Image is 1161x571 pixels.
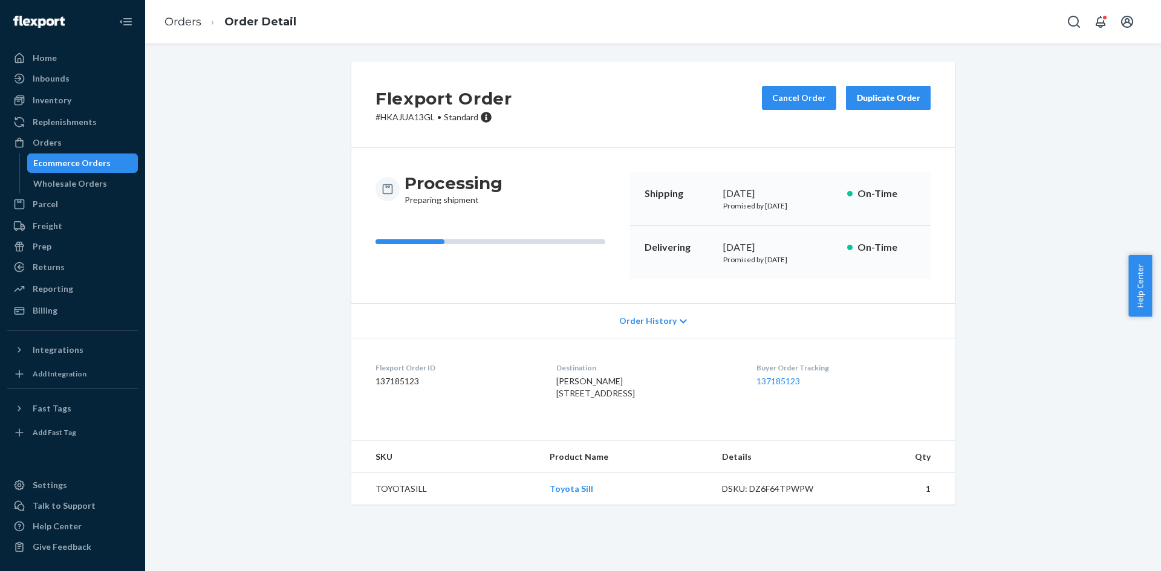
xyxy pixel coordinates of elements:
div: Ecommerce Orders [33,157,111,169]
div: [DATE] [723,187,837,201]
dt: Destination [556,363,737,373]
button: Open account menu [1115,10,1139,34]
h3: Processing [405,172,502,194]
div: Duplicate Order [856,92,920,104]
div: Orders [33,137,62,149]
a: Toyota Sill [550,483,593,494]
td: 1 [845,473,955,505]
a: Add Integration [7,364,138,384]
button: Cancel Order [762,86,836,110]
th: Qty [845,441,955,473]
a: Settings [7,476,138,495]
a: Parcel [7,195,138,214]
div: Preparing shipment [405,172,502,206]
div: Billing [33,305,57,317]
img: Flexport logo [13,16,65,28]
div: Add Fast Tag [33,427,76,437]
h2: Flexport Order [376,86,512,111]
a: Orders [164,15,201,28]
a: 137185123 [756,376,800,386]
p: Shipping [645,187,714,201]
a: Wholesale Orders [27,174,138,193]
p: Promised by [DATE] [723,201,837,211]
dd: 137185123 [376,375,537,387]
div: Talk to Support [33,500,96,512]
span: • [437,112,441,122]
div: DSKU: DZ6F64TPWPW [722,483,836,495]
td: TOYOTASILL [351,473,540,505]
button: Close Navigation [114,10,138,34]
a: Reporting [7,279,138,298]
th: Details [712,441,845,473]
span: Order History [619,315,677,327]
div: Add Integration [33,369,86,379]
p: Promised by [DATE] [723,254,837,265]
div: Settings [33,479,67,491]
button: Fast Tags [7,399,138,418]
button: Duplicate Order [846,86,931,110]
div: Integrations [33,344,83,356]
div: Give Feedback [33,541,91,553]
span: [PERSON_NAME] [STREET_ADDRESS] [556,376,635,398]
a: Returns [7,257,138,277]
a: Prep [7,237,138,256]
p: Delivering [645,240,714,254]
div: Help Center [33,520,82,532]
div: Reporting [33,283,73,295]
a: Order Detail [224,15,296,28]
span: Standard [444,112,478,122]
dt: Flexport Order ID [376,363,537,373]
div: Inventory [33,94,71,106]
div: Home [33,52,57,64]
div: Freight [33,220,62,232]
a: Freight [7,216,138,236]
div: Inbounds [33,73,70,85]
a: Billing [7,301,138,320]
a: Inventory [7,91,138,110]
div: Returns [33,261,65,273]
button: Integrations [7,340,138,360]
p: On-Time [857,187,916,201]
a: Add Fast Tag [7,423,138,442]
a: Help Center [7,517,138,536]
dt: Buyer Order Tracking [756,363,931,373]
p: # HKAJUA13GL [376,111,512,123]
a: Inbounds [7,69,138,88]
a: Talk to Support [7,496,138,515]
button: Open Search Box [1062,10,1086,34]
button: Give Feedback [7,537,138,556]
div: Parcel [33,198,58,210]
button: Help Center [1128,255,1152,317]
div: Wholesale Orders [33,178,107,190]
button: Open notifications [1088,10,1113,34]
a: Ecommerce Orders [27,153,138,173]
a: Home [7,48,138,68]
ol: breadcrumbs [155,4,306,40]
p: On-Time [857,240,916,254]
div: Prep [33,240,51,253]
div: Fast Tags [33,402,71,415]
div: [DATE] [723,240,837,254]
th: SKU [351,441,540,473]
a: Orders [7,133,138,152]
div: Replenishments [33,116,97,128]
a: Replenishments [7,112,138,132]
th: Product Name [540,441,712,473]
